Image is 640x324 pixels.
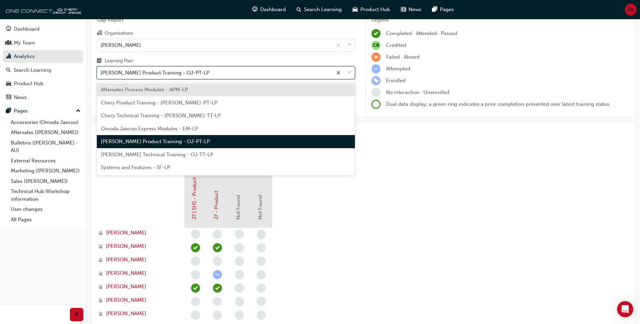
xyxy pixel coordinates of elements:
span: pages-icon [6,108,11,114]
a: Product Hub [3,77,83,90]
a: Sales ([PERSON_NAME]) [8,176,83,187]
span: news-icon [6,95,11,101]
button: Pages [3,105,83,117]
span: car-icon [6,81,11,87]
a: [PERSON_NAME] [98,242,178,250]
a: Aftersales ([PERSON_NAME]) [8,127,83,138]
div: [PERSON_NAME] Product Training - OJ-PT-LP [101,69,210,77]
span: learningRecordVerb_NONE-icon [213,297,222,306]
a: Bulletins ([PERSON_NAME] - AU) [8,138,83,156]
span: Systems and Features - SF-LP [101,164,170,170]
span: learningRecordVerb_ATTEMPT-icon [213,270,222,279]
span: No interaction · Unenrolled [386,89,449,95]
span: learningRecordVerb_NONE-icon [213,311,222,320]
span: [PERSON_NAME] Product Training - OJ-PT-LP [101,138,210,144]
span: learningRecordVerb_FAIL-icon [371,53,381,62]
span: car-icon [353,5,358,14]
a: User changes [8,204,83,215]
span: learningRecordVerb_NONE-icon [191,297,200,306]
a: Dashboard [3,23,83,35]
div: Search Learning [13,66,51,74]
span: News [409,6,421,13]
span: learningRecordVerb_NONE-icon [235,270,244,279]
div: My Team [14,39,35,47]
span: Attempted [386,66,410,72]
a: External Resources [8,156,83,166]
span: Completed · Attended · Passed [386,30,457,36]
a: Marketing ([PERSON_NAME]) [8,166,83,176]
span: learningRecordVerb_NONE-icon [235,230,244,239]
span: learningRecordVerb_NONE-icon [213,257,222,266]
span: news-icon [401,5,406,14]
a: Analytics [3,50,83,63]
span: organisation-icon [97,30,102,36]
span: learningRecordVerb_NONE-icon [191,230,200,239]
span: learningRecordVerb_NONE-icon [235,257,244,266]
a: [PERSON_NAME] [98,269,178,277]
a: Technical Hub Workshop information [8,186,83,204]
span: people-icon [6,40,11,46]
span: prev-icon [74,311,79,319]
div: Learning Plan [105,58,133,64]
span: Pages [440,6,454,13]
span: chart-icon [6,54,11,60]
span: learningRecordVerb_NONE-icon [191,311,200,320]
span: learningRecordVerb_NONE-icon [235,243,244,252]
button: DK [625,4,637,15]
span: learningplan-icon [97,58,102,64]
span: learningRecordVerb_ATTEMPT-icon [371,64,381,73]
span: learningRecordVerb_NONE-icon [257,284,266,293]
img: oneconnect [3,3,81,16]
a: All Pages [8,215,83,225]
span: learningRecordVerb_NONE-icon [191,257,200,266]
a: [PERSON_NAME] [98,310,178,318]
span: up-icon [76,107,81,116]
span: down-icon [347,68,352,77]
span: Enrolled [386,77,406,84]
span: [PERSON_NAME] Technical Training - OJ-TT-LP [101,152,213,158]
span: learningRecordVerb_NONE-icon [235,284,244,293]
span: Aftersales Process Modules - APM-LP [101,87,188,93]
a: J7 - Product [213,191,219,220]
span: learningRecordVerb_NONE-icon [371,88,381,97]
a: search-iconSearch Learning [291,3,347,17]
span: Credited [386,42,406,48]
span: [PERSON_NAME] [106,256,146,264]
span: learningRecordVerb_NONE-icon [213,230,222,239]
a: Search Learning [3,64,83,76]
span: learningRecordVerb_ENROLL-icon [371,76,381,85]
span: Dual data display; a green ring indicates a prior completion presented over latest training status. [386,101,611,107]
span: learningRecordVerb_PASS-icon [191,284,200,293]
span: learningRecordVerb_NONE-icon [257,311,266,320]
button: DashboardMy TeamAnalyticsSearch LearningProduct HubNews [3,22,83,105]
span: learningRecordVerb_PASS-icon [191,243,200,252]
span: Search Learning [304,6,342,13]
a: J7 | SHS - Product [191,177,197,220]
span: [PERSON_NAME] [106,229,146,237]
span: [PERSON_NAME] [106,269,146,277]
span: learningRecordVerb_COMPLETE-icon [371,29,381,38]
span: learningRecordVerb_NONE-icon [235,297,244,306]
a: My Team [3,37,83,49]
div: News [14,94,27,101]
span: Chery Technical Training - [PERSON_NAME]-TT-LP [101,112,221,119]
span: pages-icon [432,5,437,14]
span: learningRecordVerb_NONE-icon [257,257,266,266]
a: [PERSON_NAME] [98,283,178,291]
div: Open Intercom Messenger [617,301,633,317]
a: guage-iconDashboard [247,3,291,17]
span: search-icon [297,5,301,14]
a: Accessories (Omoda Jaecoo) [8,117,83,128]
span: null-icon [371,41,381,50]
div: [PERSON_NAME] [101,41,141,49]
span: search-icon [6,67,11,73]
span: learningRecordVerb_NONE-icon [235,311,244,320]
span: Dashboard [260,6,286,13]
span: down-icon [347,41,352,50]
span: learningRecordVerb_PASS-icon [213,284,222,293]
span: [PERSON_NAME] [106,310,146,318]
span: Product Hub [360,6,390,13]
a: [PERSON_NAME] [98,256,178,264]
